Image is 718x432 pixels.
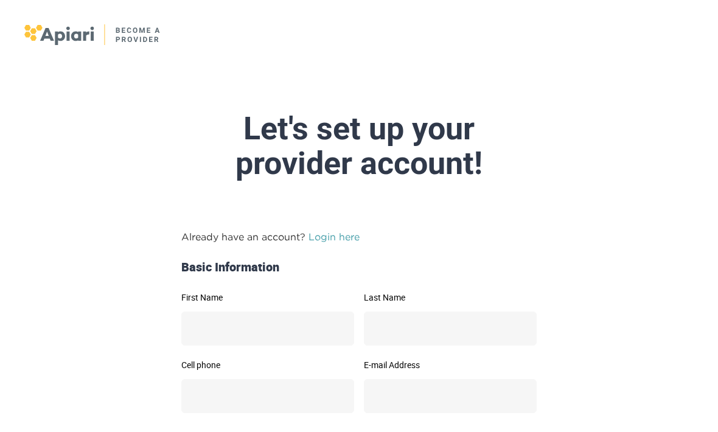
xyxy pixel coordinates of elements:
div: Let's set up your provider account! [72,111,646,181]
label: Last Name [364,293,537,302]
label: Cell phone [181,361,354,369]
label: E-mail Address [364,361,537,369]
label: First Name [181,293,354,302]
img: logo [24,24,161,45]
p: Already have an account? [181,229,537,244]
div: Basic Information [176,259,542,276]
a: Login here [308,231,360,242]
